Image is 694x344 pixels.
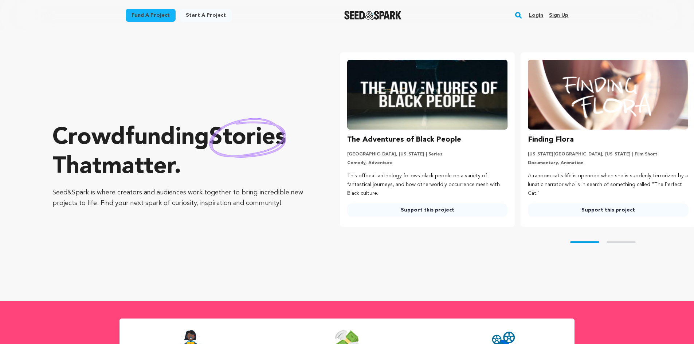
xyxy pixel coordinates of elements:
[344,11,401,20] img: Seed&Spark Logo Dark Mode
[180,9,232,22] a: Start a project
[528,160,688,166] p: Documentary, Animation
[528,60,688,130] img: Finding Flora image
[347,134,461,146] h3: The Adventures of Black People
[52,123,311,182] p: Crowdfunding that .
[344,11,401,20] a: Seed&Spark Homepage
[347,151,507,157] p: [GEOGRAPHIC_DATA], [US_STATE] | Series
[529,9,543,21] a: Login
[347,60,507,130] img: The Adventures of Black People image
[347,203,507,217] a: Support this project
[528,172,688,198] p: A random cat's life is upended when she is suddenly terrorized by a lunatic narrator who is in se...
[528,151,688,157] p: [US_STATE][GEOGRAPHIC_DATA], [US_STATE] | Film Short
[347,160,507,166] p: Comedy, Adventure
[549,9,568,21] a: Sign up
[52,187,311,209] p: Seed&Spark is where creators and audiences work together to bring incredible new projects to life...
[528,134,574,146] h3: Finding Flora
[347,172,507,198] p: This offbeat anthology follows black people on a variety of fantastical journeys, and how otherwo...
[528,203,688,217] a: Support this project
[126,9,176,22] a: Fund a project
[102,155,174,179] span: matter
[209,118,286,158] img: hand sketched image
